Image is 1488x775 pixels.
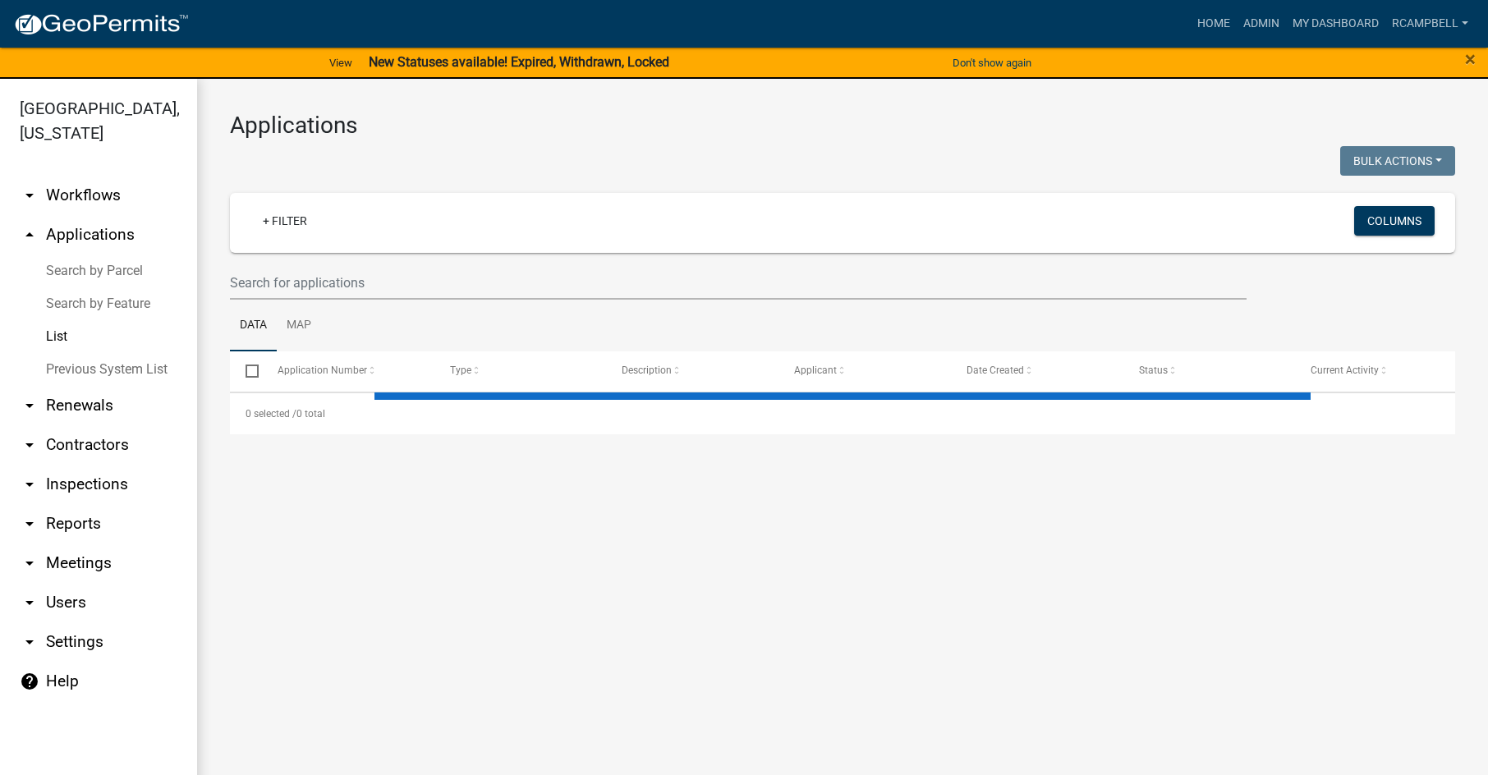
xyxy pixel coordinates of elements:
[246,408,296,420] span: 0 selected /
[606,351,778,391] datatable-header-cell: Description
[369,54,669,70] strong: New Statuses available! Expired, Withdrawn, Locked
[1354,206,1435,236] button: Columns
[20,435,39,455] i: arrow_drop_down
[1311,365,1379,376] span: Current Activity
[20,186,39,205] i: arrow_drop_down
[20,514,39,534] i: arrow_drop_down
[946,49,1038,76] button: Don't show again
[20,672,39,691] i: help
[778,351,951,391] datatable-header-cell: Applicant
[622,365,672,376] span: Description
[1385,8,1475,39] a: rcampbell
[1123,351,1295,391] datatable-header-cell: Status
[1191,8,1237,39] a: Home
[1139,365,1168,376] span: Status
[20,593,39,612] i: arrow_drop_down
[967,365,1024,376] span: Date Created
[20,553,39,573] i: arrow_drop_down
[230,266,1247,300] input: Search for applications
[794,365,837,376] span: Applicant
[20,632,39,652] i: arrow_drop_down
[230,351,261,391] datatable-header-cell: Select
[1465,49,1476,69] button: Close
[1340,146,1455,176] button: Bulk Actions
[1465,48,1476,71] span: ×
[20,475,39,494] i: arrow_drop_down
[20,225,39,245] i: arrow_drop_up
[230,300,277,352] a: Data
[230,393,1455,434] div: 0 total
[1237,8,1286,39] a: Admin
[449,365,471,376] span: Type
[1286,8,1385,39] a: My Dashboard
[250,206,320,236] a: + Filter
[278,365,367,376] span: Application Number
[1295,351,1467,391] datatable-header-cell: Current Activity
[951,351,1123,391] datatable-header-cell: Date Created
[277,300,321,352] a: Map
[261,351,434,391] datatable-header-cell: Application Number
[20,396,39,415] i: arrow_drop_down
[434,351,606,391] datatable-header-cell: Type
[230,112,1455,140] h3: Applications
[323,49,359,76] a: View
